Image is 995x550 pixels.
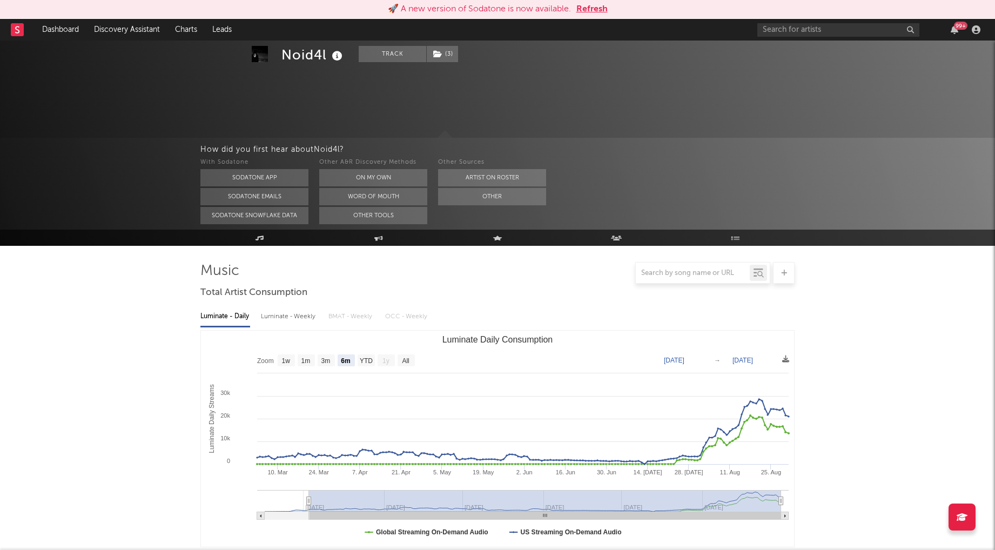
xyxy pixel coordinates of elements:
[664,357,684,364] text: [DATE]
[319,207,427,224] button: Other Tools
[634,469,662,475] text: 14. [DATE]
[319,156,427,169] div: Other A&R Discovery Methods
[516,469,533,475] text: 2. Jun
[402,357,409,365] text: All
[732,357,753,364] text: [DATE]
[281,46,345,64] div: Noid4l
[426,46,459,62] span: ( 3 )
[200,188,308,205] button: Sodatone Emails
[392,469,411,475] text: 21. Apr
[714,357,721,364] text: →
[341,357,350,365] text: 6m
[376,528,488,536] text: Global Streaming On-Demand Audio
[438,156,546,169] div: Other Sources
[636,269,750,278] input: Search by song name or URL
[220,435,230,441] text: 10k
[388,3,571,16] div: 🚀 A new version of Sodatone is now available.
[267,469,288,475] text: 10. Mar
[757,23,919,37] input: Search for artists
[200,207,308,224] button: Sodatone Snowflake Data
[227,458,230,464] text: 0
[427,46,458,62] button: (3)
[200,286,307,299] span: Total Artist Consumption
[720,469,740,475] text: 11. Aug
[556,469,575,475] text: 16. Jun
[205,19,239,41] a: Leads
[951,25,958,34] button: 99+
[359,46,426,62] button: Track
[301,357,311,365] text: 1m
[257,357,274,365] text: Zoom
[208,384,216,453] text: Luminate Daily Streams
[319,169,427,186] button: On My Own
[86,19,167,41] a: Discovery Assistant
[220,390,230,396] text: 30k
[200,169,308,186] button: Sodatone App
[675,469,703,475] text: 28. [DATE]
[167,19,205,41] a: Charts
[309,469,330,475] text: 24. Mar
[360,357,373,365] text: YTD
[473,469,494,475] text: 19. May
[261,307,318,326] div: Luminate - Weekly
[438,169,546,186] button: Artist on Roster
[761,469,781,475] text: 25. Aug
[321,357,331,365] text: 3m
[200,156,308,169] div: With Sodatone
[200,143,995,156] div: How did you first hear about Noid4l ?
[442,335,553,344] text: Luminate Daily Consumption
[954,22,967,30] div: 99 +
[576,3,608,16] button: Refresh
[220,412,230,419] text: 20k
[200,307,250,326] div: Luminate - Daily
[319,188,427,205] button: Word Of Mouth
[35,19,86,41] a: Dashboard
[282,357,291,365] text: 1w
[597,469,616,475] text: 30. Jun
[433,469,452,475] text: 5. May
[352,469,368,475] text: 7. Apr
[382,357,389,365] text: 1y
[438,188,546,205] button: Other
[201,331,794,547] svg: Luminate Daily Consumption
[521,528,622,536] text: US Streaming On-Demand Audio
